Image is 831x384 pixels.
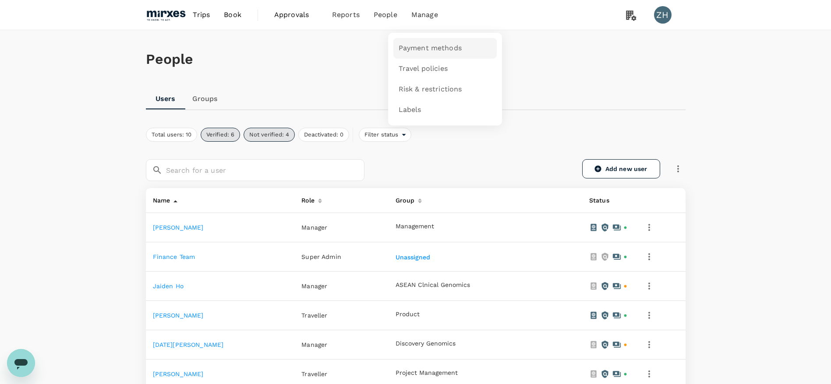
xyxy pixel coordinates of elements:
a: Risk & restrictions [393,79,497,100]
button: Discovery Genomics [396,340,456,347]
a: Labels [393,100,497,120]
a: Jaiden Ho [153,283,184,290]
button: Verified: 6 [201,128,240,142]
a: [PERSON_NAME] [153,370,204,377]
span: Manager [301,341,327,348]
div: Role [298,192,315,206]
span: People [374,10,397,20]
a: [DATE][PERSON_NAME] [153,341,224,348]
span: Super Admin [301,253,341,260]
span: Filter status [359,131,402,139]
div: Filter status [359,128,412,142]
span: Manager [301,224,327,231]
span: Labels [399,105,421,115]
span: Payment methods [399,43,462,53]
input: Search for a user [166,159,364,181]
button: Product [396,311,420,318]
a: Payment methods [393,38,497,59]
span: Traveller [301,312,327,319]
a: [PERSON_NAME] [153,312,204,319]
span: Reports [332,10,360,20]
span: Travel policies [399,64,448,74]
div: ZH [654,6,672,24]
span: Manage [411,10,438,20]
th: Status [582,188,635,213]
button: Unassigned [396,254,432,261]
button: ASEAN Clnical Genomics [396,282,470,289]
a: Add new user [582,159,660,178]
a: [PERSON_NAME] [153,224,204,231]
span: Book [224,10,241,20]
a: Travel policies [393,59,497,79]
span: Approvals [274,10,318,20]
span: Risk & restrictions [399,84,462,94]
div: Group [392,192,414,206]
span: Traveller [301,370,327,377]
img: Mirxes Pte Ltd [146,5,186,24]
button: Total users: 10 [146,128,197,142]
button: Not verified: 4 [244,128,295,142]
button: Project Management [396,370,458,377]
iframe: Button to launch messaging window [7,349,35,377]
a: Groups [185,88,225,109]
span: Manager [301,283,327,290]
button: Management [396,223,434,230]
h1: People [146,51,686,67]
a: Users [146,88,185,109]
a: Finance Team [153,253,195,260]
div: Name [149,192,170,206]
button: Deactivated: 0 [298,128,349,142]
span: Trips [193,10,210,20]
